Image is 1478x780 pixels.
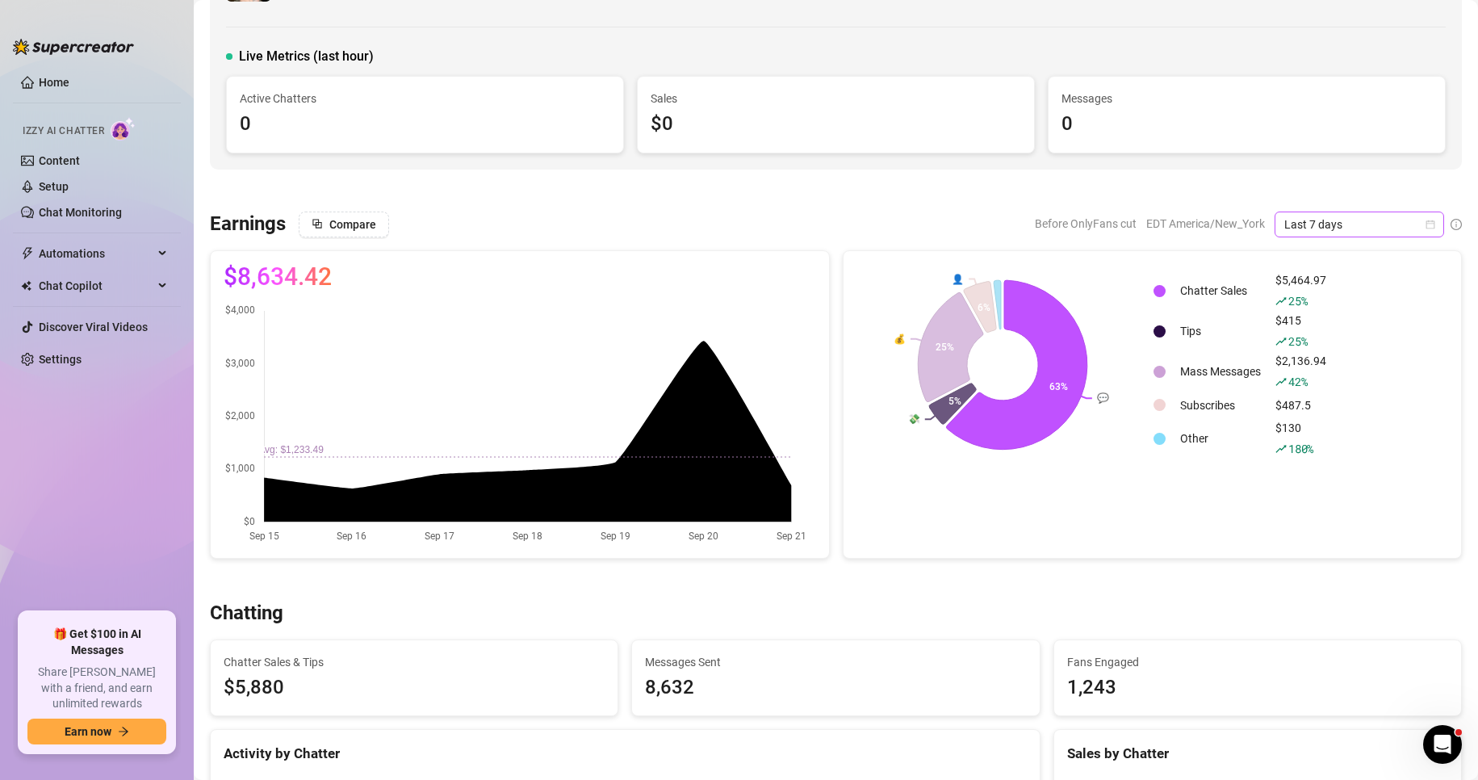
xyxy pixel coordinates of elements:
[312,218,323,229] span: block
[1426,220,1435,229] span: calendar
[1061,109,1432,140] div: 0
[1174,271,1267,310] td: Chatter Sales
[224,264,332,290] span: $8,634.42
[239,47,374,66] span: Live Metrics (last hour)
[39,206,122,219] a: Chat Monitoring
[894,333,906,345] text: 💰
[224,653,605,671] span: Chatter Sales & Tips
[27,665,166,712] span: Share [PERSON_NAME] with a friend, and earn unlimited rewards
[1067,653,1448,671] span: Fans Engaged
[39,154,80,167] a: Content
[39,321,148,333] a: Discover Viral Videos
[1275,376,1287,388] span: rise
[1288,333,1307,349] span: 25 %
[907,413,919,425] text: 💸
[299,212,389,237] button: Compare
[651,109,1021,140] div: $0
[1275,336,1287,347] span: rise
[224,673,605,703] span: $5,880
[651,90,1021,107] span: Sales
[1067,743,1448,765] div: Sales by Chatter
[39,353,82,366] a: Settings
[21,247,34,260] span: thunderbolt
[224,743,1027,765] div: Activity by Chatter
[1275,312,1326,350] div: $415
[210,601,283,627] h3: Chatting
[240,90,610,107] span: Active Chatters
[645,653,1026,671] span: Messages Sent
[27,627,166,658] span: 🎁 Get $100 in AI Messages
[1284,212,1434,237] span: Last 7 days
[1423,725,1462,764] iframe: Intercom live chat
[1275,352,1326,391] div: $2,136.94
[240,109,610,140] div: 0
[39,76,69,89] a: Home
[952,272,964,284] text: 👤
[118,726,129,737] span: arrow-right
[210,212,286,237] h3: Earnings
[1035,212,1137,236] span: Before OnlyFans cut
[1067,673,1448,703] div: 1,243
[645,673,1026,703] div: 8,632
[13,39,134,55] img: logo-BBDzfeDw.svg
[111,117,136,140] img: AI Chatter
[1061,90,1432,107] span: Messages
[1288,441,1313,456] span: 180 %
[1275,419,1326,458] div: $130
[1174,419,1267,458] td: Other
[23,124,104,139] span: Izzy AI Chatter
[1174,392,1267,417] td: Subscribes
[1288,293,1307,308] span: 25 %
[1097,392,1109,404] text: 💬
[39,241,153,266] span: Automations
[27,719,166,744] button: Earn nowarrow-right
[1146,212,1265,236] span: EDT America/New_York
[1451,219,1462,230] span: info-circle
[1275,443,1287,455] span: rise
[39,273,153,299] span: Chat Copilot
[21,280,31,291] img: Chat Copilot
[329,218,376,231] span: Compare
[1174,312,1267,350] td: Tips
[1288,374,1307,389] span: 42 %
[1275,296,1287,307] span: rise
[1275,271,1326,310] div: $5,464.97
[39,180,69,193] a: Setup
[1174,352,1267,391] td: Mass Messages
[65,725,111,738] span: Earn now
[1275,396,1326,414] div: $487.5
